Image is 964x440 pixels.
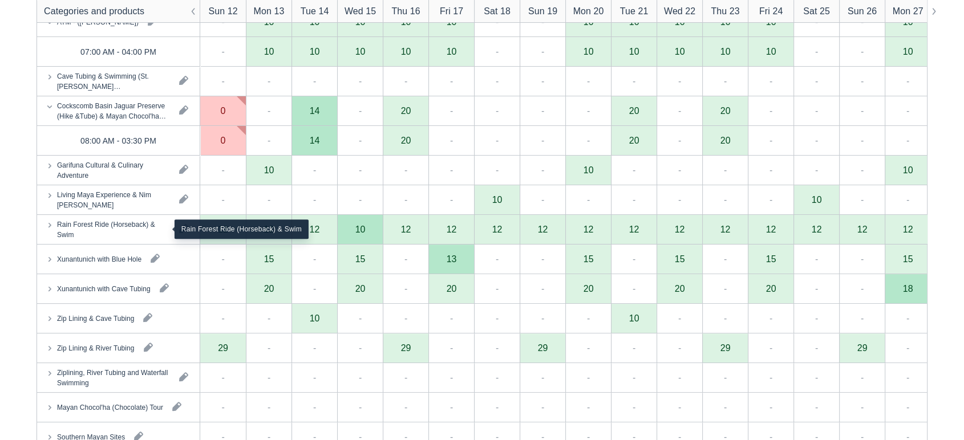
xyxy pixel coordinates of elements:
[301,5,329,18] div: Tue 14
[359,133,362,147] div: -
[629,225,639,234] div: 12
[633,163,635,177] div: -
[611,126,657,156] div: 20
[678,133,681,147] div: -
[906,133,909,147] div: -
[678,104,681,117] div: -
[541,133,544,147] div: -
[44,5,144,18] div: Categories and products
[541,370,544,384] div: -
[812,225,822,234] div: 12
[678,341,681,355] div: -
[720,136,731,145] div: 20
[584,254,594,263] div: 15
[450,311,453,325] div: -
[678,370,681,384] div: -
[906,311,909,325] div: -
[313,282,316,295] div: -
[268,74,270,88] div: -
[541,74,544,88] div: -
[541,104,544,117] div: -
[769,311,772,325] div: -
[903,17,913,26] div: 10
[587,74,590,88] div: -
[57,254,141,264] div: Xunantunich with Blue Hole
[310,17,320,26] div: 10
[906,400,909,414] div: -
[268,193,270,206] div: -
[587,193,590,206] div: -
[584,47,594,56] div: 10
[664,5,695,18] div: Wed 22
[359,341,362,355] div: -
[766,254,776,263] div: 15
[440,5,463,18] div: Fri 17
[447,254,457,263] div: 13
[815,104,818,117] div: -
[769,133,772,147] div: -
[675,47,685,56] div: 10
[861,193,864,206] div: -
[268,400,270,414] div: -
[80,133,156,147] div: 08:00 AM - 03:30 PM
[584,284,594,293] div: 20
[450,370,453,384] div: -
[246,37,291,67] div: 10
[401,136,411,145] div: 20
[291,37,337,67] div: 10
[720,47,731,56] div: 10
[313,74,316,88] div: -
[496,311,499,325] div: -
[620,5,649,18] div: Tue 21
[221,74,224,88] div: -
[678,193,681,206] div: -
[383,126,428,156] div: 20
[221,370,224,384] div: -
[587,400,590,414] div: -
[221,163,224,177] div: -
[541,15,544,28] div: -
[769,104,772,117] div: -
[538,225,548,234] div: 12
[815,44,818,58] div: -
[221,106,226,115] div: 0
[675,254,685,263] div: 15
[447,284,457,293] div: 20
[629,313,639,323] div: 10
[906,104,909,117] div: -
[310,106,320,115] div: 14
[221,252,224,266] div: -
[815,400,818,414] div: -
[313,400,316,414] div: -
[541,282,544,295] div: -
[175,219,309,239] div: Rain Forest Ride (Horseback) & Swim
[221,136,226,145] div: 0
[633,341,635,355] div: -
[541,44,544,58] div: -
[903,165,913,174] div: 10
[812,195,822,204] div: 10
[57,219,170,239] div: Rain Forest Ride (Horseback) & Swim
[450,163,453,177] div: -
[264,47,274,56] div: 10
[903,47,913,56] div: 10
[541,163,544,177] div: -
[496,15,499,28] div: -
[815,341,818,355] div: -
[711,5,739,18] div: Thu 23
[678,74,681,88] div: -
[565,37,611,67] div: 10
[724,252,727,266] div: -
[450,104,453,117] div: -
[355,17,366,26] div: 10
[208,5,237,18] div: Sun 12
[450,193,453,206] div: -
[313,341,316,355] div: -
[629,47,639,56] div: 10
[57,160,170,180] div: Garifuna Cultural & Culinary Adventure
[221,311,224,325] div: -
[254,5,285,18] div: Mon 13
[702,126,748,156] div: 20
[769,74,772,88] div: -
[310,313,320,323] div: 10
